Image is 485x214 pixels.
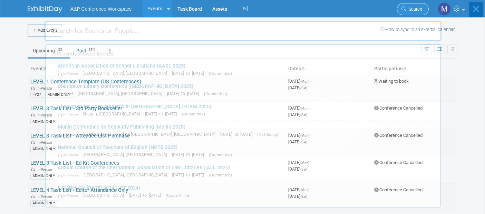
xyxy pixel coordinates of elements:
[58,193,81,198] span: In-Person
[83,193,127,198] span: [GEOGRAPHIC_DATA]
[78,91,166,96] span: [GEOGRAPHIC_DATA], [GEOGRAPHIC_DATA]
[167,91,203,96] span: [DATE] to [DATE]
[54,60,437,80] a: American Association of School Librarians (AASL 2025) In-Person [GEOGRAPHIC_DATA], [GEOGRAPHIC_DA...
[220,132,256,137] span: [DATE] to [DATE]
[172,152,207,157] span: [DATE] to [DATE]
[257,132,278,137] span: (Not Going)
[83,132,219,137] span: [GEOGRAPHIC_DATA] og [GEOGRAPHIC_DATA], [GEOGRAPHIC_DATA]
[58,112,81,116] span: In-Person
[145,111,181,116] span: [DATE] to [DATE]
[54,161,437,181] a: Annual Course of the International Association of Law Libraries (IALL 2025) In-Person [GEOGRAPHIC...
[166,193,189,198] span: (Costs All In)
[49,45,437,60] div: Recently Viewed Events:
[58,71,81,76] span: In-Person
[54,100,437,120] a: The Forum for Open research in [GEOGRAPHIC_DATA] (FORM 2025) In-Person Sharjah, [GEOGRAPHIC_DATA]...
[129,193,164,198] span: [DATE] to [DATE]
[54,182,437,202] a: Libraries for [DATE] 2024 (LFT 2024) In-Person [GEOGRAPHIC_DATA] [DATE] to [DATE] (Costs All In)
[172,71,207,76] span: [DATE] to [DATE]
[182,112,205,116] span: (Committed)
[54,121,437,141] a: Munin Conference on Scholarly Publishing (Munin 2025) In-Person [GEOGRAPHIC_DATA] og [GEOGRAPHIC_...
[45,21,442,41] input: Search for Events or People...
[172,172,207,177] span: [DATE] to [DATE]
[83,111,144,116] span: Sharjah, [GEOGRAPHIC_DATA]
[83,71,171,76] span: [GEOGRAPHIC_DATA], [GEOGRAPHIC_DATA]
[58,92,76,96] span: Hybrid
[58,173,81,177] span: In-Person
[54,80,437,100] a: Charleston Library Conference ([GEOGRAPHIC_DATA] 2025) Hybrid [GEOGRAPHIC_DATA], [GEOGRAPHIC_DATA...
[58,132,81,137] span: In-Person
[209,71,232,76] span: (Committed)
[83,152,171,157] span: [GEOGRAPHIC_DATA], [GEOGRAPHIC_DATA]
[54,141,437,161] a: National Council of Teachers of English (NCTE 2025) In-Person [GEOGRAPHIC_DATA], [GEOGRAPHIC_DATA...
[209,173,232,177] span: (Committed)
[204,91,227,96] span: (Committed)
[58,153,81,157] span: In-Person
[83,172,171,177] span: [GEOGRAPHIC_DATA], [GEOGRAPHIC_DATA]
[209,152,232,157] span: (Committed)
